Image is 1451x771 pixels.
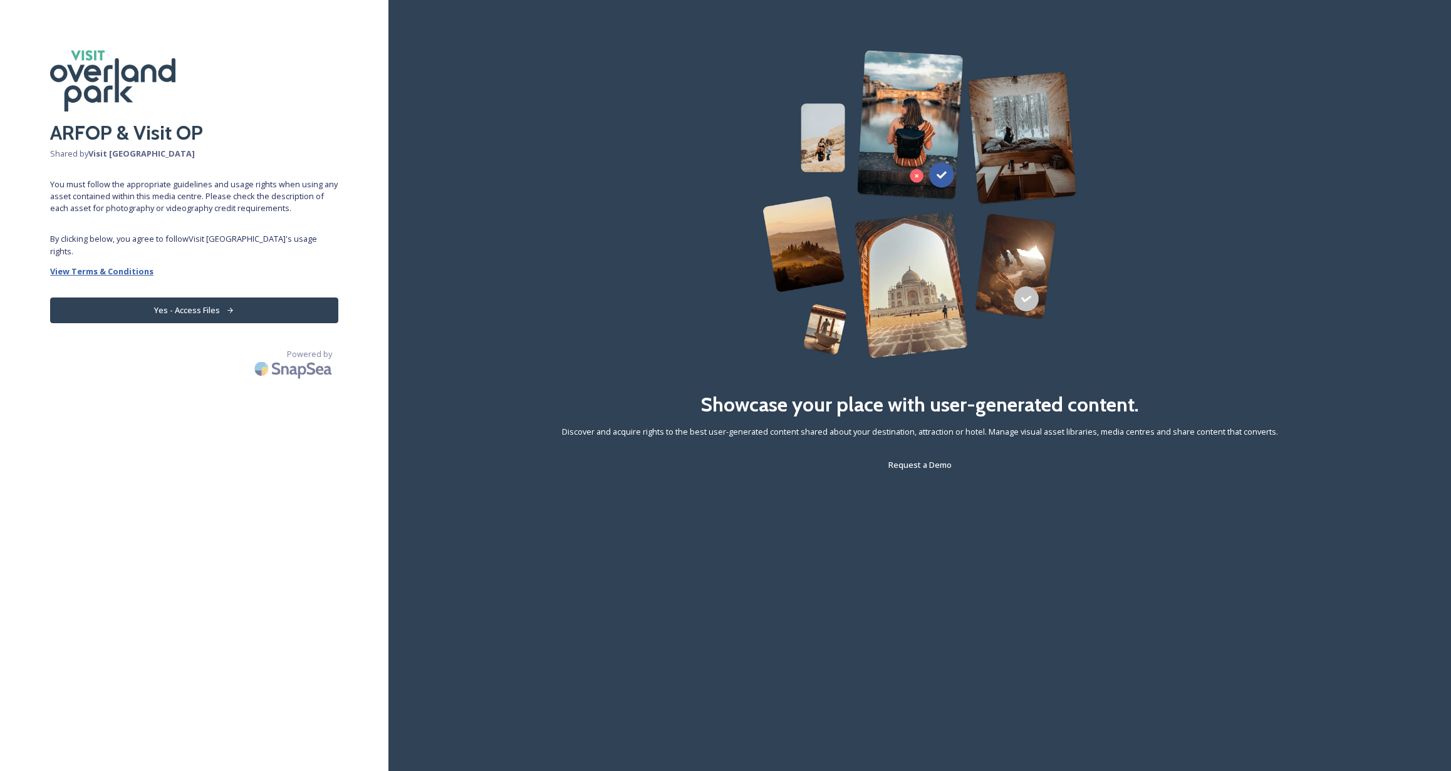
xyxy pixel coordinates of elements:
[50,264,338,279] a: View Terms & Conditions
[700,390,1139,420] h2: Showcase your place with user-generated content.
[88,148,195,159] strong: Visit [GEOGRAPHIC_DATA]
[562,426,1278,438] span: Discover and acquire rights to the best user-generated content shared about your destination, att...
[251,354,338,383] img: SnapSea Logo
[50,233,338,257] span: By clicking below, you agree to follow Visit [GEOGRAPHIC_DATA] 's usage rights.
[50,266,153,277] strong: View Terms & Conditions
[762,50,1077,358] img: 63b42ca75bacad526042e722_Group%20154-p-800.png
[888,457,952,472] a: Request a Demo
[50,298,338,323] button: Yes - Access Files
[287,348,332,360] span: Powered by
[50,118,338,148] h2: ARFOP & Visit OP
[50,50,175,111] img: footer-color-logo.jpg
[888,459,952,470] span: Request a Demo
[50,179,338,215] span: You must follow the appropriate guidelines and usage rights when using any asset contained within...
[50,148,338,160] span: Shared by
